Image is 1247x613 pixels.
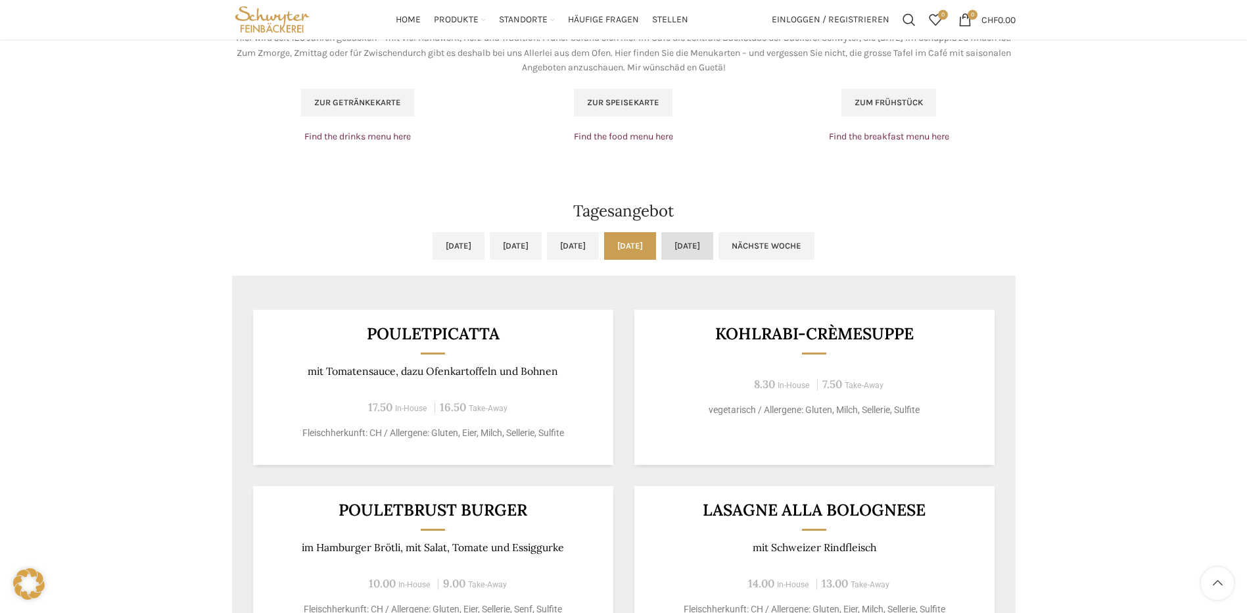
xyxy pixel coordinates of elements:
[650,326,978,342] h3: Kohlrabi-Crèmesuppe
[547,232,599,260] a: [DATE]
[652,14,688,26] span: Stellen
[822,576,848,591] span: 13.00
[896,7,922,33] a: Suchen
[499,14,548,26] span: Standorte
[269,502,597,518] h3: Pouletbrust Burger
[777,580,809,589] span: In-House
[499,7,555,33] a: Standorte
[269,365,597,378] p: mit Tomatensauce, dazu Ofenkartoffeln und Bohnen
[574,131,673,142] a: Find the food menu here
[652,7,688,33] a: Stellen
[368,400,392,414] span: 17.50
[981,14,1016,25] bdi: 0.00
[650,541,978,554] p: mit Schweizer Rindfleisch
[922,7,949,33] div: Meine Wunschliste
[1201,567,1234,600] a: Scroll to top button
[650,502,978,518] h3: LASAGNE ALLA BOLOGNESE
[319,7,765,33] div: Main navigation
[587,97,659,108] span: Zur Speisekarte
[765,7,896,33] a: Einloggen / Registrieren
[232,31,1016,75] p: Hier wird seit 120 Jahren gebacken – mit viel Handwerk, Herz und Tradition. Früher befand sich hi...
[851,580,889,589] span: Take-Away
[490,232,542,260] a: [DATE]
[748,576,774,591] span: 14.00
[829,131,949,142] a: Find the breakfast menu here
[440,400,466,414] span: 16.50
[650,403,978,417] p: vegetarisch / Allergene: Gluten, Milch, Sellerie, Sulfite
[232,203,1016,219] h2: Tagesangebot
[574,89,672,116] a: Zur Speisekarte
[395,404,427,413] span: In-House
[661,232,713,260] a: [DATE]
[468,580,507,589] span: Take-Away
[568,14,639,26] span: Häufige Fragen
[938,10,948,20] span: 0
[396,7,421,33] a: Home
[841,89,936,116] a: Zum Frühstück
[772,15,889,24] span: Einloggen / Registrieren
[269,326,597,342] h3: Pouletpicatta
[718,232,814,260] a: Nächste Woche
[568,7,639,33] a: Häufige Fragen
[434,14,479,26] span: Produkte
[232,13,313,24] a: Site logo
[396,14,421,26] span: Home
[778,381,810,390] span: In-House
[968,10,977,20] span: 0
[855,97,923,108] span: Zum Frühstück
[269,541,597,554] p: im Hamburger Brötli, mit Salat, Tomate und Essiggurke
[398,580,431,589] span: In-House
[433,232,484,260] a: [DATE]
[952,7,1022,33] a: 0 CHF0.00
[604,232,656,260] a: [DATE]
[822,377,842,391] span: 7.50
[314,97,401,108] span: Zur Getränkekarte
[304,131,411,142] a: Find the drinks menu here
[443,576,465,591] span: 9.00
[754,377,775,391] span: 8.30
[434,7,486,33] a: Produkte
[369,576,396,591] span: 10.00
[981,14,998,25] span: CHF
[469,404,507,413] span: Take-Away
[269,426,597,440] p: Fleischherkunft: CH / Allergene: Gluten, Eier, Milch, Sellerie, Sulfite
[922,7,949,33] a: 0
[845,381,883,390] span: Take-Away
[301,89,414,116] a: Zur Getränkekarte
